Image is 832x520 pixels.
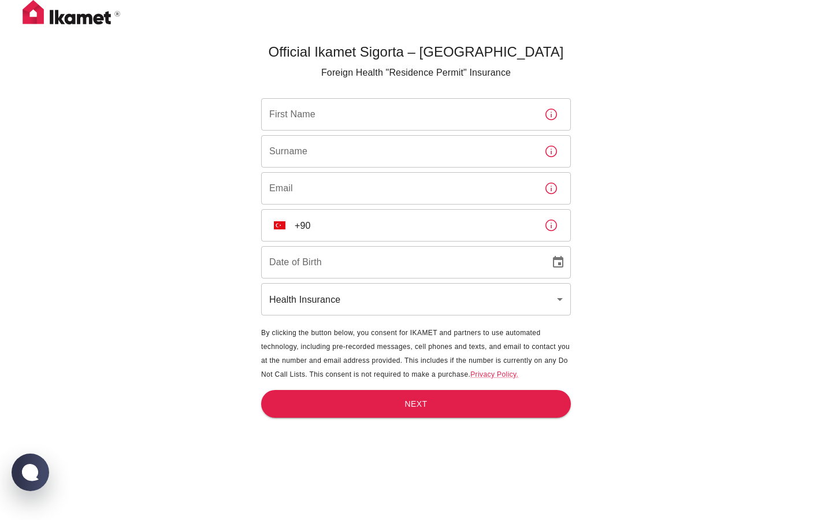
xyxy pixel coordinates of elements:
[261,390,571,418] button: Next
[261,43,571,61] h5: Official Ikamet Sigorta – [GEOGRAPHIC_DATA]
[547,251,570,274] button: Choose date
[261,246,542,278] input: DD/MM/YYYY
[261,329,570,378] span: By clicking the button below, you consent for IKAMET and partners to use automated technology, in...
[470,370,518,378] a: Privacy Policy.
[261,283,571,315] div: Health Insurance
[274,221,285,229] img: unknown
[261,66,571,80] p: Foreign Health "Residence Permit" Insurance
[269,215,290,236] button: Select country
